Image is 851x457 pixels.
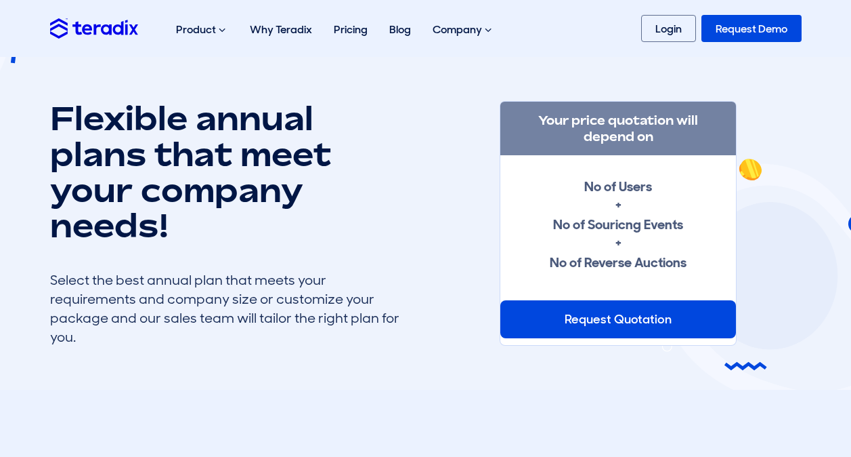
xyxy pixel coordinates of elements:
div: Product [165,8,239,52]
div: Company [422,8,505,52]
img: Teradix logo [50,18,138,38]
a: Why Teradix [239,8,323,51]
a: Blog [378,8,422,51]
div: Select the best annual plan that meets your requirements and company size or customize your packa... [50,271,402,346]
a: Login [641,15,696,42]
h3: Your price quotation will depend on [500,102,736,155]
a: Pricing [323,8,378,51]
a: Request Demo [701,15,802,42]
h1: Flexible annual plans that meet your company needs! [50,100,402,243]
strong: No of Users + No of Souricng Events + No of Reverse Auctions [550,178,686,271]
div: Request Quotation [500,300,736,338]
